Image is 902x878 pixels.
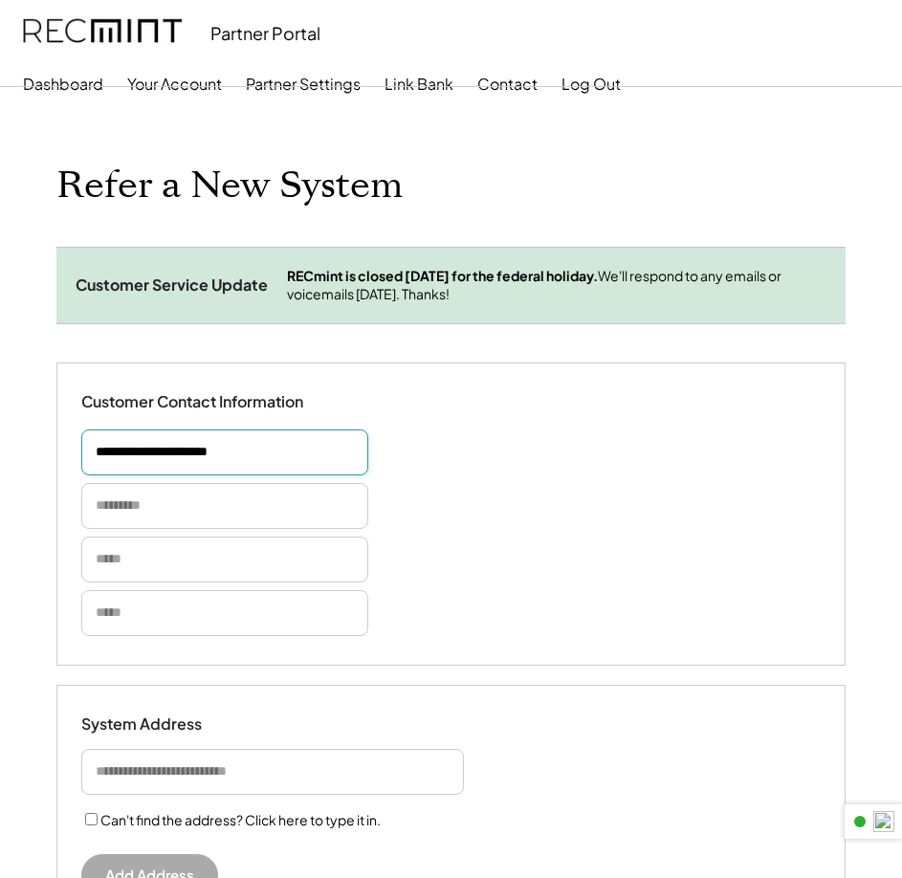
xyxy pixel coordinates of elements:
[477,65,538,103] button: Contact
[76,275,268,296] div: Customer Service Update
[287,267,598,284] strong: RECmint is closed [DATE] for the federal holiday.
[210,22,320,44] div: Partner Portal
[56,164,403,209] h1: Refer a New System
[81,392,303,412] div: Customer Contact Information
[127,65,222,103] button: Your Account
[287,267,826,304] div: We'll respond to any emails or voicemails [DATE]. Thanks!
[561,65,621,103] button: Log Out
[246,65,361,103] button: Partner Settings
[100,811,381,828] label: Can't find the address? Click here to type it in.
[385,65,453,103] button: Link Bank
[23,65,103,103] button: Dashboard
[81,714,273,735] div: System Address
